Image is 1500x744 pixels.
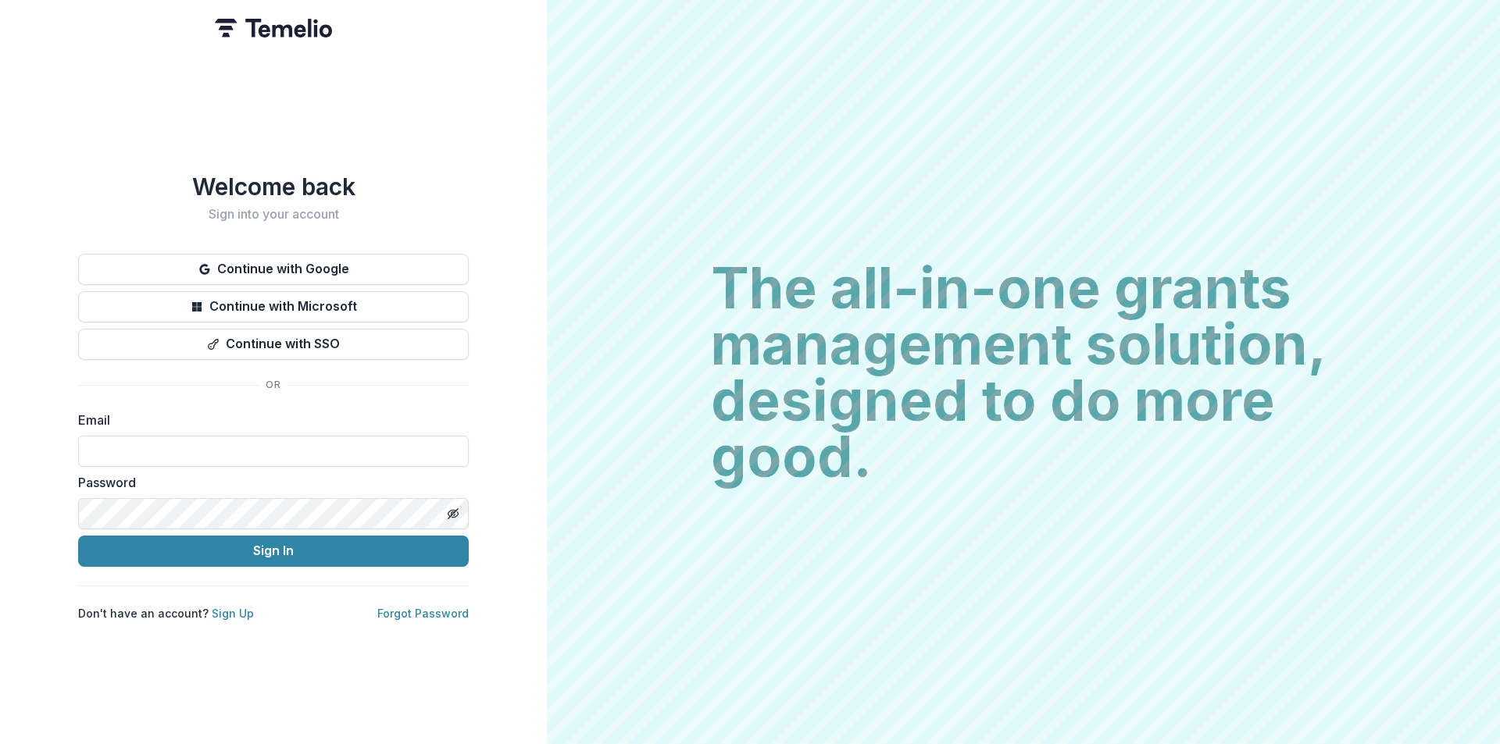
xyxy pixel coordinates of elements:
label: Password [78,473,459,492]
a: Sign Up [212,607,254,620]
button: Sign In [78,536,469,567]
button: Continue with Microsoft [78,291,469,322]
h1: Welcome back [78,173,469,201]
button: Continue with Google [78,254,469,285]
button: Toggle password visibility [441,501,466,526]
img: Temelio [215,19,332,37]
p: Don't have an account? [78,605,254,621]
h2: Sign into your account [78,207,469,222]
button: Continue with SSO [78,329,469,360]
a: Forgot Password [377,607,469,620]
label: Email [78,411,459,429]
